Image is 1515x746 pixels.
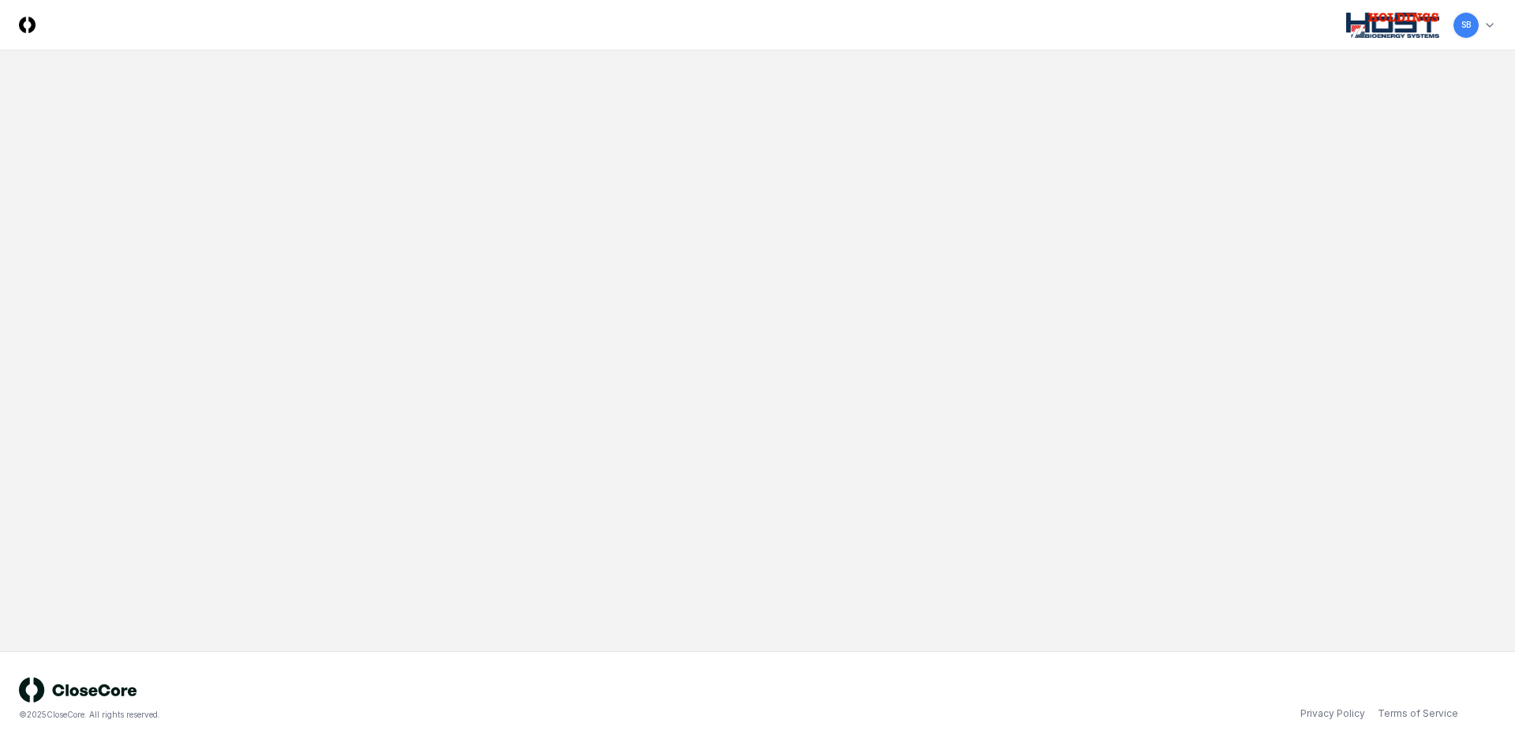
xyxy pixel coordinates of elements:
[19,709,757,721] div: © 2025 CloseCore. All rights reserved.
[19,677,137,703] img: logo
[1378,707,1458,721] a: Terms of Service
[1346,13,1440,38] img: Host NA Holdings logo
[19,17,36,33] img: Logo
[1300,707,1365,721] a: Privacy Policy
[1461,19,1471,31] span: SB
[1452,11,1480,39] button: SB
